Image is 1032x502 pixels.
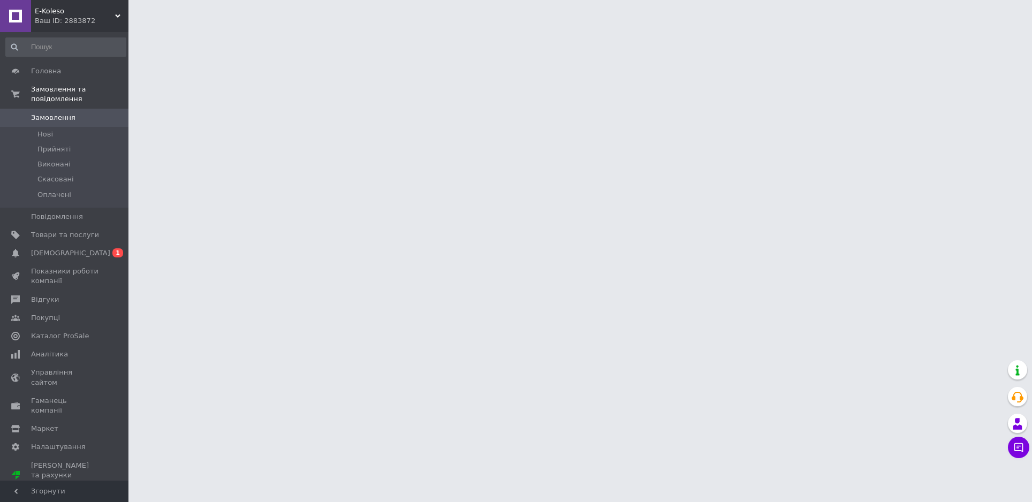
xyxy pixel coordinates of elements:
span: Гаманець компанії [31,396,99,415]
span: Аналітика [31,349,68,359]
span: Покупці [31,313,60,323]
span: Замовлення [31,113,75,123]
span: Каталог ProSale [31,331,89,341]
span: [DEMOGRAPHIC_DATA] [31,248,110,258]
span: Маркет [31,424,58,433]
span: Замовлення та повідомлення [31,85,128,104]
span: 1 [112,248,123,257]
input: Пошук [5,37,126,57]
span: Відгуки [31,295,59,305]
span: Виконані [37,159,71,169]
span: Скасовані [37,174,74,184]
span: Показники роботи компанії [31,267,99,286]
div: Prom мікс 1 000 [31,480,99,490]
span: Управління сайтом [31,368,99,387]
span: Налаштування [31,442,86,452]
span: Головна [31,66,61,76]
span: Нові [37,130,53,139]
span: E-Koleso [35,6,115,16]
button: Чат з покупцем [1008,437,1029,458]
span: Оплачені [37,190,71,200]
span: Повідомлення [31,212,83,222]
span: Товари та послуги [31,230,99,240]
span: [PERSON_NAME] та рахунки [31,461,99,490]
span: Прийняті [37,144,71,154]
div: Ваш ID: 2883872 [35,16,128,26]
